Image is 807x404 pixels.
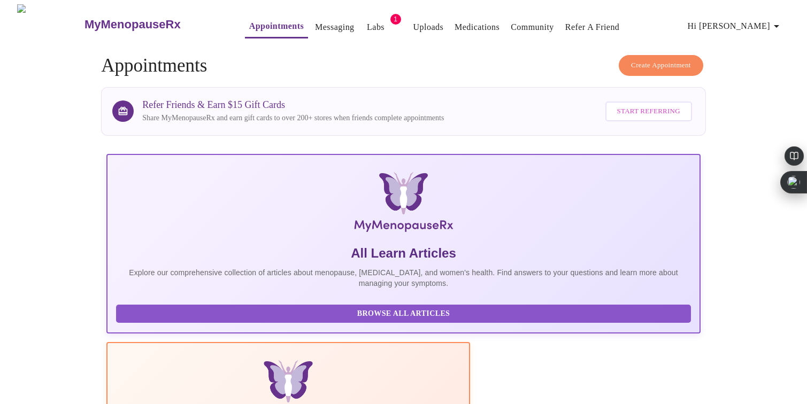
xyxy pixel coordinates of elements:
[245,15,308,38] button: Appointments
[450,17,504,38] button: Medications
[455,20,499,35] a: Medications
[205,172,602,236] img: MyMenopauseRx Logo
[116,305,691,323] button: Browse All Articles
[367,20,385,35] a: Labs
[619,55,703,76] button: Create Appointment
[17,4,83,44] img: MyMenopauseRx Logo
[409,17,448,38] button: Uploads
[359,17,393,38] button: Labs
[84,18,181,32] h3: MyMenopauseRx
[561,17,624,38] button: Refer a Friend
[631,59,691,72] span: Create Appointment
[116,245,691,262] h5: All Learn Articles
[315,20,354,35] a: Messaging
[413,20,444,35] a: Uploads
[506,17,558,38] button: Community
[605,102,692,121] button: Start Referring
[101,55,706,76] h4: Appointments
[142,99,444,111] h3: Refer Friends & Earn $15 Gift Cards
[511,20,554,35] a: Community
[127,307,680,321] span: Browse All Articles
[83,6,223,43] a: MyMenopauseRx
[683,15,787,37] button: Hi [PERSON_NAME]
[603,96,695,127] a: Start Referring
[390,14,401,25] span: 1
[116,308,694,317] a: Browse All Articles
[688,19,783,34] span: Hi [PERSON_NAME]
[249,19,304,34] a: Appointments
[565,20,620,35] a: Refer a Friend
[617,105,680,118] span: Start Referring
[116,267,691,289] p: Explore our comprehensive collection of articles about menopause, [MEDICAL_DATA], and women's hea...
[142,113,444,123] p: Share MyMenopauseRx and earn gift cards to over 200+ stores when friends complete appointments
[311,17,358,38] button: Messaging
